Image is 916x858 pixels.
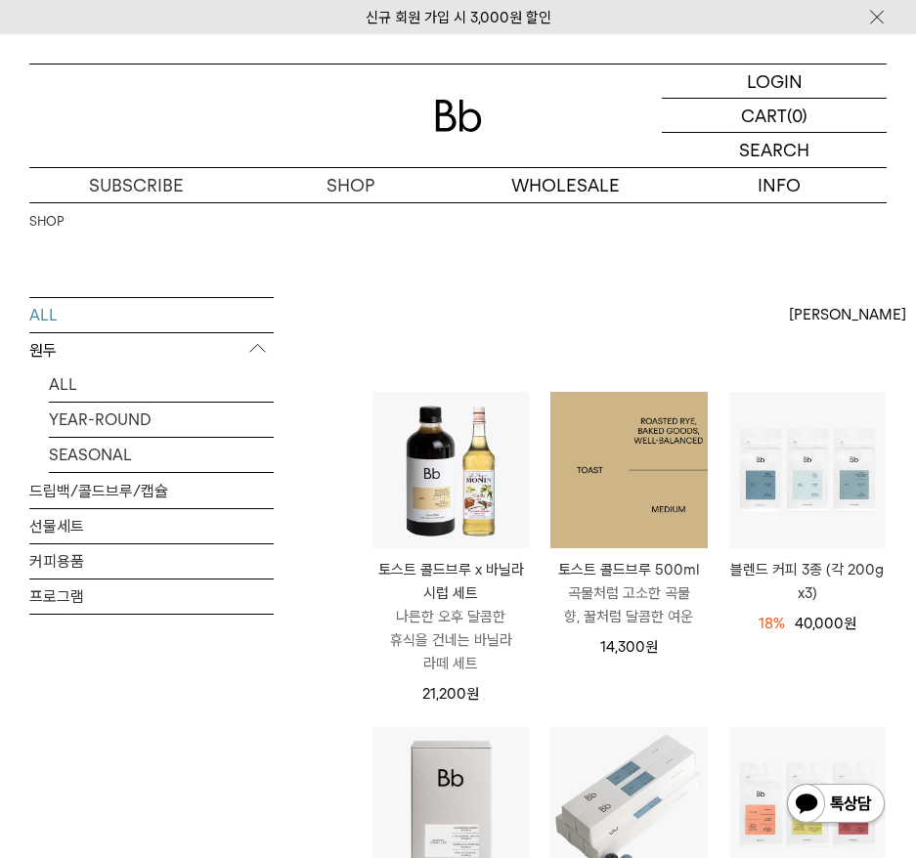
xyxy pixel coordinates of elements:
[673,168,887,202] p: INFO
[550,392,707,548] a: 토스트 콜드브루 500ml
[645,638,658,656] span: 원
[49,403,274,437] a: YEAR-ROUND
[747,64,803,98] p: LOGIN
[662,64,887,99] a: LOGIN
[29,298,274,332] a: ALL
[29,212,64,232] a: SHOP
[29,544,274,579] a: 커피용품
[422,685,479,703] span: 21,200
[466,685,479,703] span: 원
[29,333,274,368] p: 원두
[787,99,807,132] p: (0)
[372,558,529,675] a: 토스트 콜드브루 x 바닐라 시럽 세트 나른한 오후 달콤한 휴식을 건네는 바닐라 라떼 세트
[550,392,707,548] img: 1000001201_add2_039.jpg
[243,168,458,202] a: SHOP
[759,612,785,635] div: 18%
[458,168,673,202] p: WHOLESALE
[49,367,274,402] a: ALL
[29,579,274,614] a: 프로그램
[372,605,529,675] p: 나른한 오후 달콤한 휴식을 건네는 바닐라 라떼 세트
[739,133,809,167] p: SEARCH
[795,615,856,632] span: 40,000
[372,392,529,548] img: 토스트 콜드브루 x 바닐라 시럽 세트
[366,9,551,26] a: 신규 회원 가입 시 3,000원 할인
[550,558,707,628] a: 토스트 콜드브루 500ml 곡물처럼 고소한 곡물 향, 꿀처럼 달콤한 여운
[29,168,243,202] a: SUBSCRIBE
[435,100,482,132] img: 로고
[662,99,887,133] a: CART (0)
[550,558,707,581] p: 토스트 콜드브루 500ml
[372,558,529,605] p: 토스트 콜드브루 x 바닐라 시럽 세트
[729,558,886,605] a: 블렌드 커피 3종 (각 200g x3)
[844,615,856,632] span: 원
[729,392,886,548] img: 블렌드 커피 3종 (각 200g x3)
[785,782,887,829] img: 카카오톡 채널 1:1 채팅 버튼
[600,638,658,656] span: 14,300
[49,438,274,472] a: SEASONAL
[29,474,274,508] a: 드립백/콜드브루/캡슐
[789,303,906,326] span: [PERSON_NAME]
[741,99,787,132] p: CART
[29,509,274,543] a: 선물세트
[550,581,707,628] p: 곡물처럼 고소한 곡물 향, 꿀처럼 달콤한 여운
